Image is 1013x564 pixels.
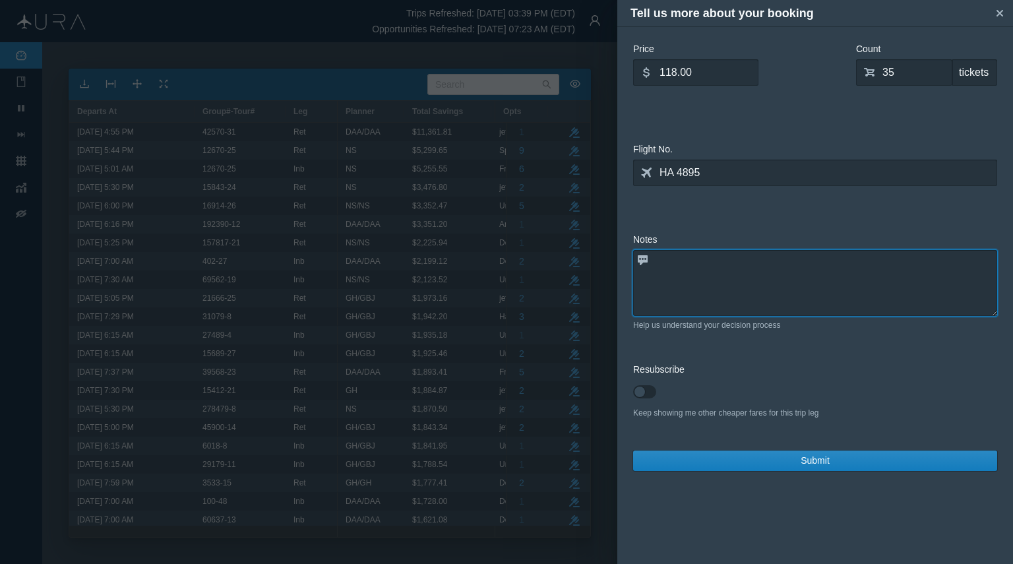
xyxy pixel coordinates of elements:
[633,451,997,471] button: Submit
[952,59,997,86] div: tickets
[633,407,997,419] div: Keep showing me other cheaper fares for this trip leg
[801,454,830,468] span: Submit
[633,144,673,154] span: Flight No.
[633,319,997,331] div: Help us understand your decision process
[633,364,685,375] span: Resubscribe
[856,44,880,54] span: Count
[633,234,658,245] span: Notes
[630,5,990,22] h4: Tell us more about your booking
[633,44,654,54] span: Price
[990,3,1010,23] button: Close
